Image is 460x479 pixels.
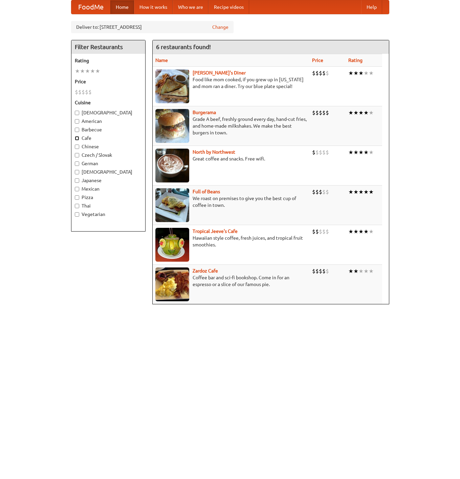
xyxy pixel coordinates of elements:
[90,67,95,75] li: ★
[353,188,358,196] li: ★
[358,69,364,77] li: ★
[326,188,329,196] li: $
[322,267,326,275] li: $
[75,153,79,157] input: Czech / Slovak
[193,149,235,155] a: North by Northwest
[71,40,145,54] h4: Filter Restaurants
[78,88,82,96] li: $
[319,69,322,77] li: $
[315,109,319,116] li: $
[348,228,353,235] li: ★
[75,161,79,166] input: German
[322,188,326,196] li: $
[85,67,90,75] li: ★
[155,235,307,248] p: Hawaiian style coffee, fresh juices, and tropical fruit smoothies.
[312,228,315,235] li: $
[364,188,369,196] li: ★
[193,70,246,75] a: [PERSON_NAME]'s Diner
[322,149,326,156] li: $
[353,267,358,275] li: ★
[75,143,142,150] label: Chinese
[75,57,142,64] h5: Rating
[312,69,315,77] li: $
[312,149,315,156] li: $
[155,58,168,63] a: Name
[155,228,189,262] img: jeeves.jpg
[75,67,80,75] li: ★
[71,0,110,14] a: FoodMe
[353,69,358,77] li: ★
[75,152,142,158] label: Czech / Slovak
[155,76,307,90] p: Food like mom cooked, if you grew up in [US_STATE] and mom ran a diner. Try our blue plate special!
[155,188,189,222] img: beans.jpg
[322,228,326,235] li: $
[71,21,234,33] div: Deliver to: [STREET_ADDRESS]
[319,228,322,235] li: $
[348,58,363,63] a: Rating
[75,212,79,217] input: Vegetarian
[312,188,315,196] li: $
[212,24,228,30] a: Change
[319,109,322,116] li: $
[322,69,326,77] li: $
[75,119,79,124] input: American
[319,188,322,196] li: $
[348,149,353,156] li: ★
[155,195,307,209] p: We roast on premises to give you the best cup of coffee in town.
[353,109,358,116] li: ★
[80,67,85,75] li: ★
[85,88,88,96] li: $
[358,149,364,156] li: ★
[326,149,329,156] li: $
[348,267,353,275] li: ★
[358,228,364,235] li: ★
[348,69,353,77] li: ★
[364,228,369,235] li: ★
[134,0,173,14] a: How it works
[75,111,79,115] input: [DEMOGRAPHIC_DATA]
[358,267,364,275] li: ★
[326,228,329,235] li: $
[361,0,382,14] a: Help
[75,99,142,106] h5: Cuisine
[364,149,369,156] li: ★
[75,178,79,183] input: Japanese
[75,194,142,201] label: Pizza
[326,69,329,77] li: $
[369,228,374,235] li: ★
[75,195,79,200] input: Pizza
[209,0,249,14] a: Recipe videos
[315,188,319,196] li: $
[353,228,358,235] li: ★
[348,109,353,116] li: ★
[75,88,78,96] li: $
[75,160,142,167] label: German
[75,136,79,140] input: Cafe
[155,155,307,162] p: Great coffee and snacks. Free wifi.
[322,109,326,116] li: $
[155,267,189,301] img: zardoz.jpg
[155,109,189,143] img: burgerama.jpg
[82,88,85,96] li: $
[75,204,79,208] input: Thai
[75,135,142,141] label: Cafe
[364,267,369,275] li: ★
[193,268,218,274] a: Zardoz Cafe
[315,69,319,77] li: $
[358,109,364,116] li: ★
[369,188,374,196] li: ★
[364,69,369,77] li: ★
[75,109,142,116] label: [DEMOGRAPHIC_DATA]
[75,128,79,132] input: Barbecue
[353,149,358,156] li: ★
[75,211,142,218] label: Vegetarian
[156,44,211,50] ng-pluralize: 6 restaurants found!
[193,189,220,194] a: Full of Beans
[193,228,238,234] a: Tropical Jeeve's Cafe
[369,267,374,275] li: ★
[312,267,315,275] li: $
